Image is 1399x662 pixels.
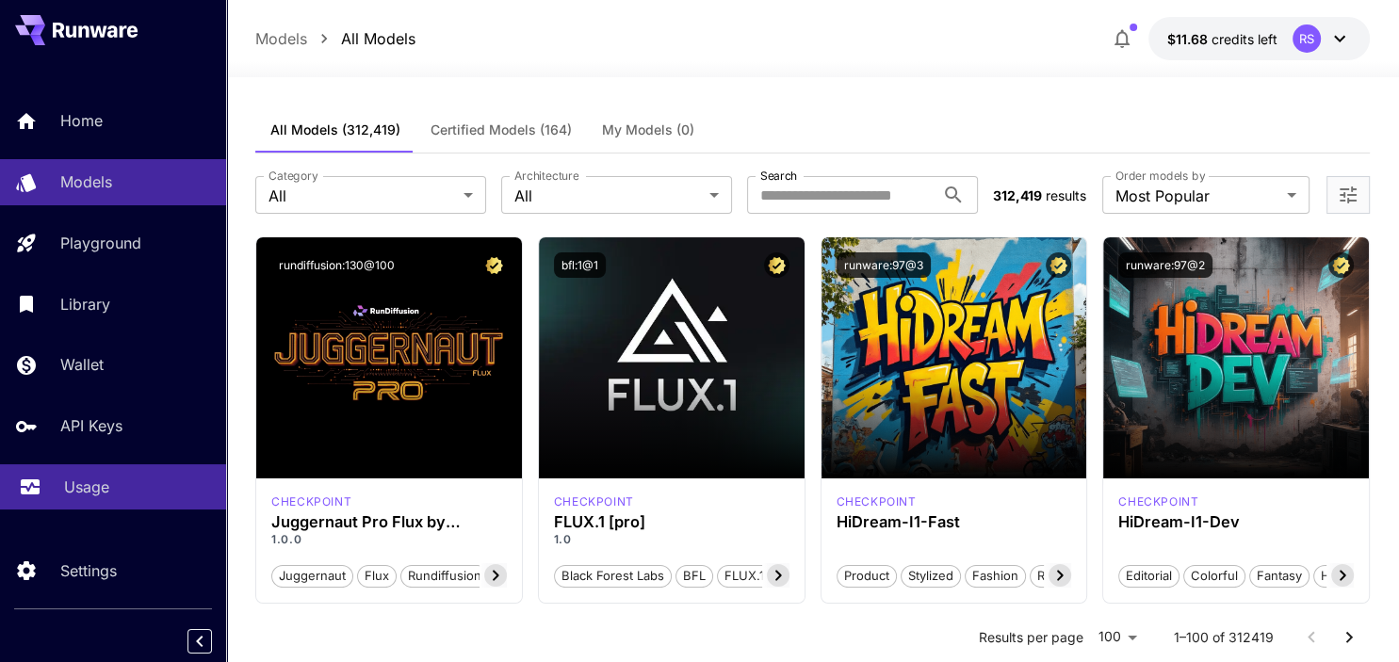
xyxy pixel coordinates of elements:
button: flux [357,563,397,588]
p: 1.0.0 [271,531,507,548]
div: fluxpro [554,493,634,510]
button: Certified Model – Vetted for best performance and includes a commercial license. [1328,252,1354,278]
p: Models [60,170,112,193]
span: BFL [676,567,712,586]
button: Product [837,563,897,588]
span: 312,419 [993,187,1042,203]
button: Collapse sidebar [187,629,212,654]
p: 1–100 of 312419 [1174,628,1274,647]
label: Category [268,168,318,184]
p: Usage [64,476,109,498]
button: rundiffusion:130@100 [271,252,402,278]
span: Product [838,567,896,586]
span: credits left [1212,31,1277,47]
a: Models [255,27,307,50]
span: My Models (0) [602,121,694,138]
span: All [514,185,702,207]
span: rundiffusion [401,567,488,586]
button: Stylized [901,563,961,588]
p: Library [60,293,110,315]
nav: breadcrumb [255,27,415,50]
button: Certified Model – Vetted for best performance and includes a commercial license. [1046,252,1071,278]
span: FLUX.1 [pro] [718,567,804,586]
span: All Models (312,419) [270,121,400,138]
a: All Models [341,27,415,50]
span: Stylized [902,567,960,586]
span: results [1046,187,1086,203]
p: Settings [60,559,117,582]
h3: HiDream-I1-Dev [1118,513,1354,531]
h3: Juggernaut Pro Flux by RunDiffusion [271,513,507,531]
button: Open more filters [1337,184,1359,207]
span: Fashion [966,567,1025,586]
h3: HiDream-I1-Fast [837,513,1072,531]
p: checkpoint [271,493,351,510]
button: bfl:1@1 [554,252,606,278]
div: Collapse sidebar [202,624,226,658]
button: High Detail [1313,563,1391,588]
span: $11.68 [1167,31,1212,47]
div: FLUX.1 D [271,493,351,510]
span: All [268,185,456,207]
button: Go to next page [1330,619,1368,656]
button: rundiffusion [400,563,489,588]
span: Editorial [1119,567,1179,586]
span: Colorful [1184,567,1244,586]
h3: FLUX.1 [pro] [554,513,789,531]
button: Colorful [1183,563,1245,588]
span: High Detail [1314,567,1391,586]
button: runware:97@3 [837,252,931,278]
p: Results per page [979,628,1083,647]
button: juggernaut [271,563,353,588]
span: Fantasy [1250,567,1309,586]
label: Search [760,168,797,184]
span: Black Forest Labs [555,567,671,586]
div: 100 [1091,623,1144,651]
p: 1.0 [554,531,789,548]
span: Realistic [1031,567,1091,586]
div: RS [1293,24,1321,53]
div: $11.68487 [1167,29,1277,49]
button: Fantasy [1249,563,1310,588]
p: checkpoint [554,493,634,510]
button: Certified Model – Vetted for best performance and includes a commercial license. [764,252,789,278]
div: HiDream Dev [1118,493,1198,510]
p: Home [60,109,103,132]
button: Certified Model – Vetted for best performance and includes a commercial license. [481,252,507,278]
button: FLUX.1 [pro] [717,563,805,588]
span: flux [358,567,396,586]
label: Architecture [514,168,578,184]
div: HiDream Fast [837,493,917,510]
button: $11.68487RS [1148,17,1370,60]
p: Wallet [60,353,104,376]
button: BFL [675,563,713,588]
span: Most Popular [1115,185,1279,207]
span: Certified Models (164) [431,121,572,138]
button: runware:97@2 [1118,252,1212,278]
button: Fashion [965,563,1026,588]
p: checkpoint [837,493,917,510]
span: juggernaut [272,567,352,586]
button: Realistic [1030,563,1092,588]
button: Black Forest Labs [554,563,672,588]
label: Order models by [1115,168,1205,184]
p: API Keys [60,414,122,437]
p: Playground [60,232,141,254]
button: Editorial [1118,563,1179,588]
p: checkpoint [1118,493,1198,510]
